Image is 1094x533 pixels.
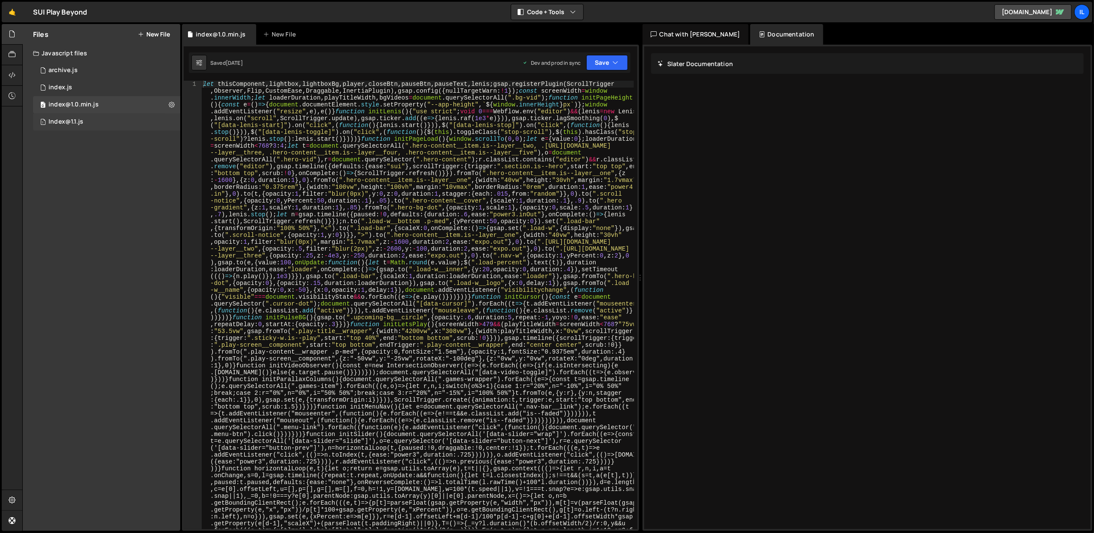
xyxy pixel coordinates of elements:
div: Chat with [PERSON_NAME] [642,24,749,45]
h2: Slater Documentation [658,60,733,68]
div: index@1.0.min.js [196,30,246,39]
a: [DOMAIN_NAME] [994,4,1072,20]
button: New File [138,31,170,38]
div: 13362/33342.js [33,79,180,96]
button: Save [586,55,628,70]
div: Saved [210,59,243,67]
a: Il [1074,4,1090,20]
button: Code + Tools [511,4,583,20]
div: Dev and prod in sync [522,59,581,67]
div: 13362/34425.js [33,96,180,113]
span: 0 [40,102,45,109]
span: 1 [40,119,45,126]
div: Index@1.1.js [48,118,83,126]
div: New File [263,30,299,39]
div: index@1.0.min.js [48,101,99,109]
div: [DATE] [226,59,243,67]
div: Documentation [750,24,823,45]
div: index.js [48,84,72,91]
div: 13362/45913.js [33,113,180,130]
div: Javascript files [23,45,180,62]
div: SUI Play Beyond [33,7,87,17]
div: 13362/34351.js [33,62,180,79]
h2: Files [33,30,48,39]
div: archive.js [48,67,78,74]
a: 🤙 [2,2,23,22]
